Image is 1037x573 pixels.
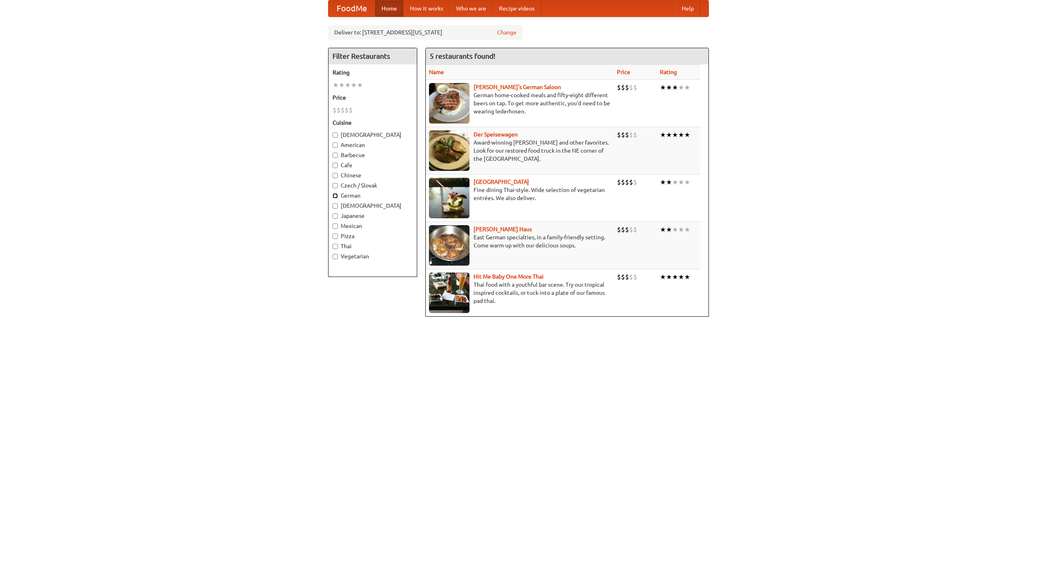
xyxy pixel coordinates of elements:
p: Award-winning [PERSON_NAME] and other favorites. Look for our restored food truck in the NE corne... [429,138,610,163]
li: ★ [684,83,690,92]
li: $ [621,178,625,187]
p: Thai food with a youthful bar scene. Try our tropical inspired cocktails, or tuck into a plate of... [429,281,610,305]
li: ★ [678,83,684,92]
li: $ [625,130,629,139]
li: ★ [339,81,345,89]
label: American [333,141,413,149]
a: Der Speisewagen [474,131,518,138]
li: $ [625,273,629,281]
li: $ [633,130,637,139]
div: Deliver to: [STREET_ADDRESS][US_STATE] [328,25,523,40]
a: Who we are [450,0,493,17]
input: Cafe [333,163,338,168]
input: Czech / Slovak [333,183,338,188]
li: ★ [666,130,672,139]
li: ★ [660,130,666,139]
a: Name [429,69,444,75]
input: Vegetarian [333,254,338,259]
li: ★ [678,178,684,187]
img: babythai.jpg [429,273,469,313]
a: Change [497,28,516,36]
h5: Rating [333,68,413,77]
li: ★ [666,273,672,281]
label: Mexican [333,222,413,230]
li: ★ [660,225,666,234]
li: $ [633,83,637,92]
li: ★ [660,178,666,187]
input: [DEMOGRAPHIC_DATA] [333,203,338,209]
li: $ [621,130,625,139]
li: ★ [678,130,684,139]
li: $ [621,83,625,92]
img: speisewagen.jpg [429,130,469,171]
img: esthers.jpg [429,83,469,124]
li: ★ [672,178,678,187]
a: Price [617,69,630,75]
li: $ [629,273,633,281]
label: [DEMOGRAPHIC_DATA] [333,131,413,139]
p: Fine dining Thai-style. Wide selection of vegetarian entrées. We also deliver. [429,186,610,202]
a: [PERSON_NAME]'s German Saloon [474,84,561,90]
li: ★ [333,81,339,89]
li: ★ [357,81,363,89]
li: $ [629,178,633,187]
input: Thai [333,244,338,249]
label: Barbecue [333,151,413,159]
li: ★ [672,273,678,281]
input: Pizza [333,234,338,239]
input: [DEMOGRAPHIC_DATA] [333,132,338,138]
h5: Cuisine [333,119,413,127]
ng-pluralize: 5 restaurants found! [430,52,495,60]
input: Barbecue [333,153,338,158]
a: Recipe videos [493,0,541,17]
a: FoodMe [329,0,375,17]
li: $ [625,83,629,92]
img: satay.jpg [429,178,469,218]
input: German [333,193,338,198]
a: [GEOGRAPHIC_DATA] [474,179,529,185]
li: $ [633,273,637,281]
input: Japanese [333,213,338,219]
a: How it works [403,0,450,17]
li: $ [337,106,341,115]
li: $ [629,225,633,234]
label: German [333,192,413,200]
li: $ [617,130,621,139]
a: Rating [660,69,677,75]
h5: Price [333,94,413,102]
input: Chinese [333,173,338,178]
input: American [333,143,338,148]
li: $ [617,225,621,234]
li: ★ [684,273,690,281]
p: East German specialties, in a family-friendly setting. Come warm up with our delicious soups. [429,233,610,249]
h4: Filter Restaurants [329,48,417,64]
li: ★ [660,83,666,92]
li: $ [621,273,625,281]
input: Mexican [333,224,338,229]
li: ★ [684,225,690,234]
b: Hit Me Baby One More Thai [474,273,544,280]
label: Japanese [333,212,413,220]
li: ★ [684,178,690,187]
a: [PERSON_NAME] Haus [474,226,532,232]
li: ★ [666,83,672,92]
label: Cafe [333,161,413,169]
li: $ [349,106,353,115]
li: ★ [672,130,678,139]
img: kohlhaus.jpg [429,225,469,266]
li: ★ [672,225,678,234]
li: ★ [672,83,678,92]
li: $ [345,106,349,115]
li: ★ [660,273,666,281]
li: ★ [684,130,690,139]
li: ★ [351,81,357,89]
li: ★ [678,273,684,281]
label: [DEMOGRAPHIC_DATA] [333,202,413,210]
li: $ [625,178,629,187]
a: Home [375,0,403,17]
li: $ [629,83,633,92]
li: $ [633,225,637,234]
li: $ [617,83,621,92]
